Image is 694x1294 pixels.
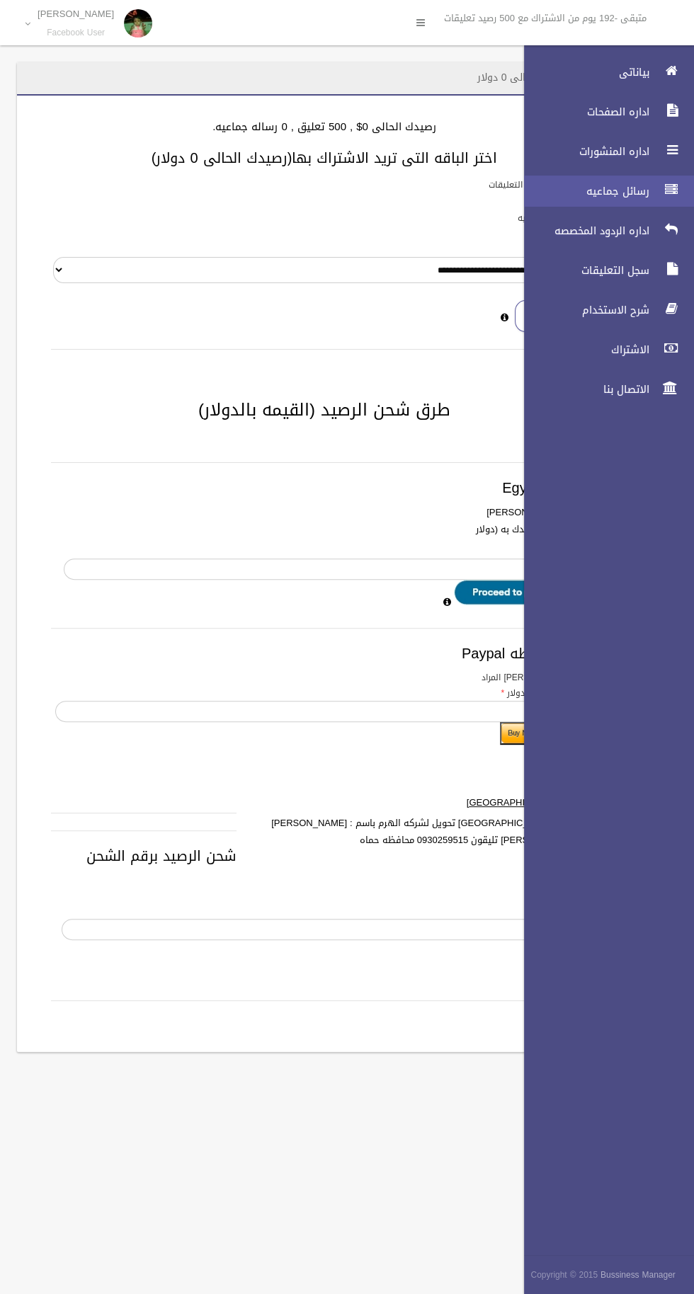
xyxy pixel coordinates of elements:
a: سجل التعليقات [512,255,694,286]
a: بياناتى [512,57,694,88]
span: بياناتى [512,65,654,79]
span: شرح الاستخدام [512,303,654,317]
span: رسائل جماعيه [512,184,654,198]
input: Submit [500,722,604,745]
a: رسائل جماعيه [512,176,694,207]
span: سجل التعليقات [512,263,654,277]
header: الاشتراك - رصيدك الحالى 0 دولار [460,64,632,91]
h2: طرق شحن الرصيد (القيمه بالدولار) [34,401,615,419]
strong: Bussiness Manager [601,1267,676,1283]
h4: رصيدك الحالى 0$ , 500 تعليق , 0 رساله جماعيه. [34,121,615,133]
h3: Egypt payment [51,480,598,496]
span: اداره المنشورات [512,144,654,159]
p: [PERSON_NAME] [38,8,114,19]
label: باقات الرسائل الجماعيه [518,210,601,226]
a: الاشتراك [512,334,694,365]
a: الاتصال بنا [512,374,694,405]
span: اداره الصفحات [512,105,654,119]
h3: اختر الباقه التى تريد الاشتراك بها(رصيدك الحالى 0 دولار) [34,150,615,166]
label: داخل [GEOGRAPHIC_DATA] تحويل لشركه الهرم باسم : [PERSON_NAME] [PERSON_NAME] تليقون 0930259515 محا... [237,815,587,849]
a: اداره المنشورات [512,136,694,167]
span: Copyright © 2015 [530,1267,598,1283]
a: اداره الردود المخصصه [512,215,694,246]
span: اداره الردود المخصصه [512,224,654,238]
small: Facebook User [38,28,114,38]
label: باقات الرد الالى على التعليقات [489,177,601,193]
a: شرح الاستخدام [512,294,694,326]
span: الاتصال بنا [512,382,654,396]
h3: شحن الرصيد برقم الشحن [51,848,598,864]
span: الاشتراك [512,343,654,357]
a: اداره الصفحات [512,96,694,127]
label: من [GEOGRAPHIC_DATA] [237,794,587,811]
h3: الدفع بواسطه Paypal [51,646,598,661]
